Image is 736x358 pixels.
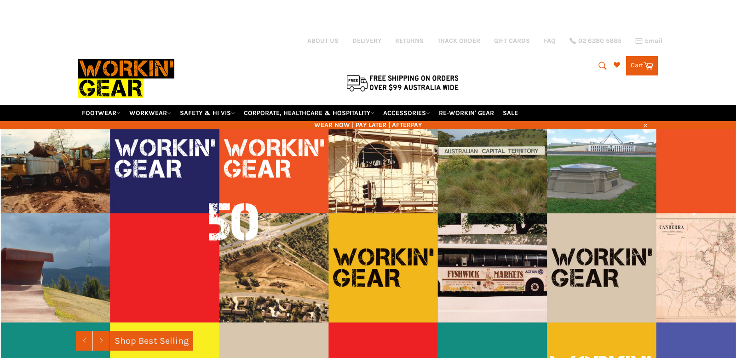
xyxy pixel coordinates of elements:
img: Workin Gear leaders in Workwear, Safety Boots, PPE, Uniforms. Australia's No.1 in Workwear [78,52,174,104]
a: Email [635,37,662,45]
a: GIFT CARDS [494,36,530,45]
a: Shop Best Selling [110,331,193,351]
a: RE-WORKIN' GEAR [435,105,498,121]
a: ABOUT US [307,36,339,45]
a: FAQ [544,36,556,45]
a: SAFETY & HI VIS [176,105,239,121]
img: Flat $9.95 shipping Australia wide [345,73,460,92]
span: Email [645,38,662,44]
a: Cart [626,56,658,75]
a: WORKWEAR [126,105,175,121]
a: DELIVERY [352,36,381,45]
a: SALE [499,105,522,121]
a: TRACK ORDER [437,36,480,45]
span: WEAR NOW | PAY LATER | AFTERPAY [78,121,658,129]
a: 02 6280 5885 [569,38,621,44]
a: FOOTWEAR [78,105,124,121]
a: ACCESSORIES [379,105,434,121]
span: 02 6280 5885 [578,38,621,44]
a: RETURNS [395,36,424,45]
a: CORPORATE, HEALTHCARE & HOSPITALITY [240,105,378,121]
